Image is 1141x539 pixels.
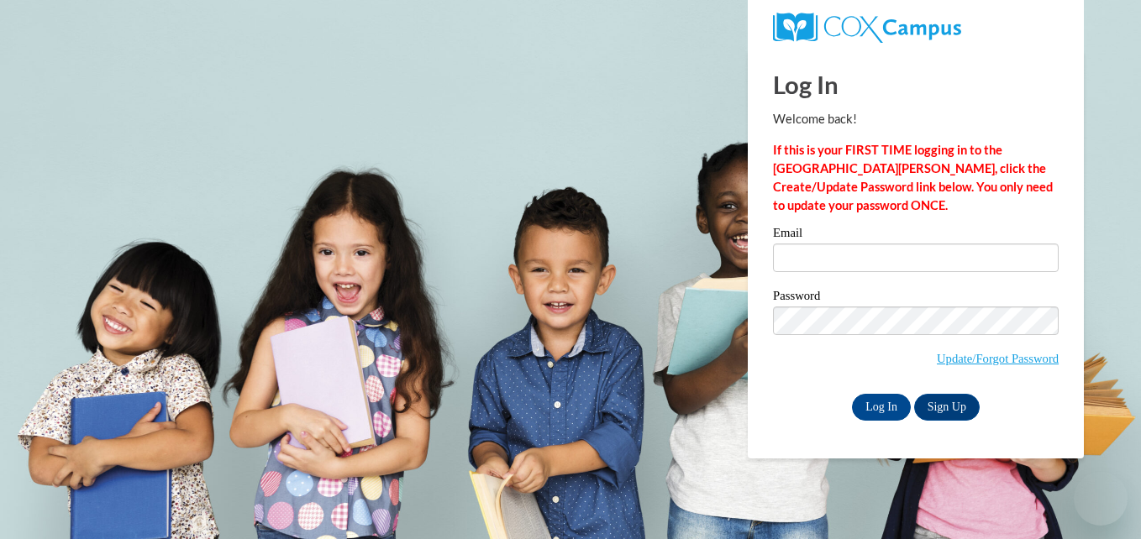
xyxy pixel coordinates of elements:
[773,13,961,43] img: COX Campus
[773,13,1059,43] a: COX Campus
[773,290,1059,306] label: Password
[852,394,911,421] input: Log In
[773,227,1059,243] label: Email
[773,143,1053,212] strong: If this is your FIRST TIME logging in to the [GEOGRAPHIC_DATA][PERSON_NAME], click the Create/Upd...
[773,67,1059,102] h1: Log In
[773,110,1059,128] p: Welcome back!
[914,394,980,421] a: Sign Up
[1074,472,1128,526] iframe: Button to launch messaging window
[937,352,1059,365] a: Update/Forgot Password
